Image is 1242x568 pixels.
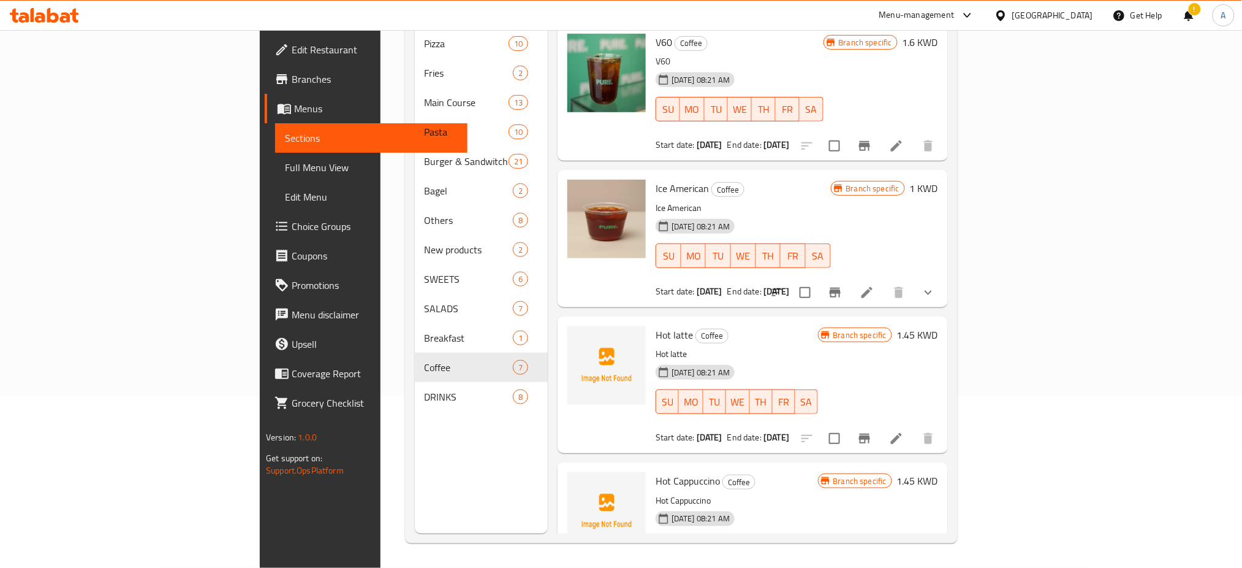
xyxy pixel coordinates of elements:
[834,37,897,48] span: Branch specific
[292,396,458,410] span: Grocery Checklist
[781,101,795,118] span: FR
[513,301,528,316] div: items
[265,35,468,64] a: Edit Restaurant
[695,329,729,343] div: Coffee
[509,126,528,138] span: 10
[415,117,548,147] div: Pasta10
[415,29,548,58] div: Pizza10
[292,248,458,263] span: Coupons
[910,180,938,197] h6: 1 KWD
[513,244,528,256] span: 2
[513,391,528,403] span: 8
[415,264,548,294] div: SWEETS6
[914,131,943,161] button: delete
[706,244,731,268] button: TU
[567,472,646,551] img: Hot Cappuccino
[285,190,458,204] span: Edit Menu
[697,429,722,445] b: [DATE]
[727,283,762,299] span: End date:
[425,360,513,375] div: Coffee
[776,97,800,121] button: FR
[425,125,509,139] span: Pasta
[680,97,705,121] button: MO
[711,182,744,197] div: Coffee
[681,244,706,268] button: MO
[513,272,528,286] div: items
[667,74,735,86] span: [DATE] 08:21 AM
[675,36,707,50] span: Coffee
[727,137,762,153] span: End date:
[879,8,955,23] div: Menu-management
[265,212,468,241] a: Choice Groups
[275,123,468,153] a: Sections
[656,326,693,344] span: Hot latte
[425,272,513,286] span: SWEETS
[889,431,904,446] a: Edit menu item
[265,271,468,300] a: Promotions
[656,179,709,198] span: Ice American
[897,326,938,343] h6: 1.45 KWD
[781,244,806,268] button: FR
[656,97,680,121] button: SU
[425,331,513,345] span: Breakfast
[425,95,509,110] span: Main Course
[822,426,847,451] span: Select to update
[513,390,528,404] div: items
[914,424,943,453] button: delete
[667,221,735,232] span: [DATE] 08:21 AM
[292,278,458,293] span: Promotions
[266,450,322,466] span: Get support on:
[425,242,513,257] span: New products
[509,125,528,139] div: items
[727,429,762,445] span: End date:
[667,513,735,524] span: [DATE] 08:21 AM
[755,393,768,411] span: TH
[513,331,528,345] div: items
[265,64,468,94] a: Branches
[265,388,468,418] a: Grocery Checklist
[661,393,674,411] span: SU
[679,390,703,414] button: MO
[285,160,458,175] span: Full Menu View
[266,429,296,445] span: Version:
[425,301,513,316] span: SALADS
[752,97,776,121] button: TH
[656,472,720,490] span: Hot Cappuccino
[731,393,745,411] span: WE
[822,133,847,159] span: Select to update
[828,475,892,487] span: Branch specific
[509,95,528,110] div: items
[425,154,509,169] div: Burger & Sandwitches
[292,72,458,86] span: Branches
[675,36,708,51] div: Coffee
[884,278,914,307] button: delete
[726,390,750,414] button: WE
[425,36,509,51] span: Pizza
[722,475,755,489] div: Coffee
[795,390,818,414] button: SA
[786,247,801,265] span: FR
[415,24,548,416] nav: Menu sections
[761,247,776,265] span: TH
[513,360,528,375] div: items
[805,101,819,118] span: SA
[285,131,458,145] span: Sections
[667,367,735,378] span: [DATE] 08:21 AM
[265,94,468,123] a: Menus
[685,101,700,118] span: MO
[921,285,936,300] svg: Show Choices
[415,353,548,382] div: Coffee7
[850,424,879,453] button: Branch-specific-item
[415,147,548,176] div: Burger & Sandwitches21
[736,247,751,265] span: WE
[513,215,528,226] span: 8
[425,183,513,198] span: Bagel
[567,180,646,258] img: Ice American
[656,390,679,414] button: SU
[265,329,468,359] a: Upsell
[712,183,744,197] span: Coffee
[567,326,646,405] img: Hot latte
